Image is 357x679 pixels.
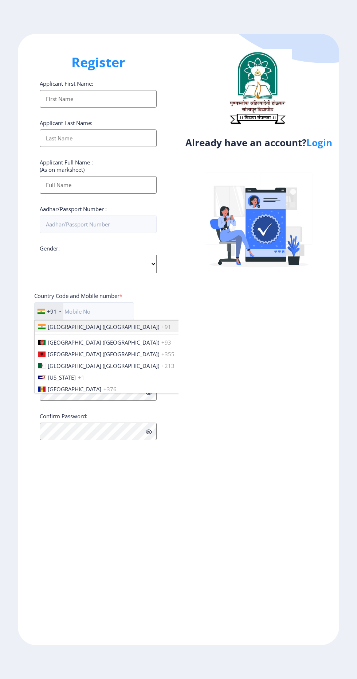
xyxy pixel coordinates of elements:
div: India (भारत): +91 [35,303,63,320]
label: Country Code and Mobile number [34,292,122,299]
img: Verified-rafiki.svg [195,158,323,286]
input: Mobile No [34,302,134,321]
input: Full Name [40,176,157,194]
span: [GEOGRAPHIC_DATA] ([GEOGRAPHIC_DATA]) [48,350,159,358]
label: Applicant Last Name: [40,119,93,127]
input: Last Name [40,129,157,147]
span: +1 [78,374,85,381]
span: [GEOGRAPHIC_DATA] ([GEOGRAPHIC_DATA]) [48,323,159,330]
input: Aadhar/Passport Number [40,216,157,233]
div: +91 [47,308,57,315]
label: Confirm Password: [40,412,87,420]
span: +355 [161,350,174,358]
h4: Already have an account? [184,137,334,148]
span: [GEOGRAPHIC_DATA] [48,385,101,393]
span: +91 [161,323,171,330]
label: Gender: [40,245,60,252]
span: +213 [161,362,174,369]
span: [GEOGRAPHIC_DATA] (‫[GEOGRAPHIC_DATA]‬‎) [48,362,159,369]
span: [GEOGRAPHIC_DATA] (‫[GEOGRAPHIC_DATA]‬‎) [48,339,159,346]
img: logo [223,49,292,127]
label: Applicant Full Name : (As on marksheet) [40,159,93,173]
span: +93 [161,339,171,346]
span: +376 [103,385,117,393]
h1: Register [40,54,157,71]
span: [US_STATE] [48,374,76,381]
input: First Name [40,90,157,108]
label: Aadhar/Passport Number : [40,205,107,213]
a: Login [306,136,332,149]
label: Applicant First Name: [40,80,93,87]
